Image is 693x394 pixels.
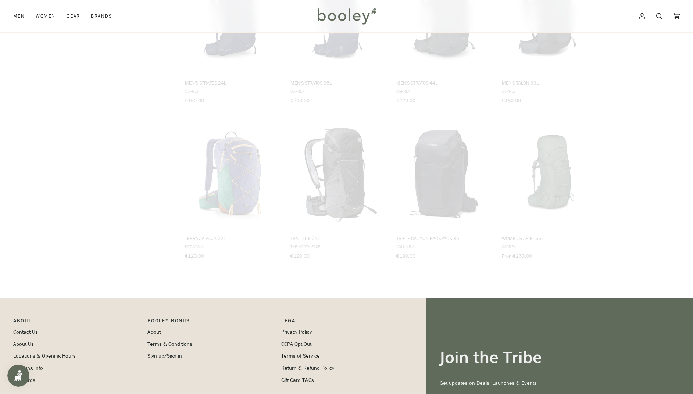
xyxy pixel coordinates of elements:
[36,12,55,20] span: Women
[13,352,76,359] a: Locations & Opening Hours
[440,347,680,367] h3: Join the Tribe
[13,329,38,336] a: Contact Us
[13,341,34,348] a: About Us
[67,12,80,20] span: Gear
[440,379,680,387] p: Get updates on Deals, Launches & Events
[281,365,334,372] a: Return & Refund Policy
[13,317,140,328] p: Pipeline_Footer Main
[281,329,312,336] a: Privacy Policy
[147,329,161,336] a: About
[147,341,192,348] a: Terms & Conditions
[281,317,408,328] p: Pipeline_Footer Sub
[281,377,314,384] a: Gift Card T&Cs
[147,317,274,328] p: Booley Bonus
[314,6,379,27] img: Booley
[7,365,29,387] iframe: Button to open loyalty program pop-up
[13,12,25,20] span: Men
[91,12,112,20] span: Brands
[281,341,311,348] a: CCPA Opt Out
[147,352,182,359] a: Sign up/Sign in
[281,352,320,359] a: Terms of Service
